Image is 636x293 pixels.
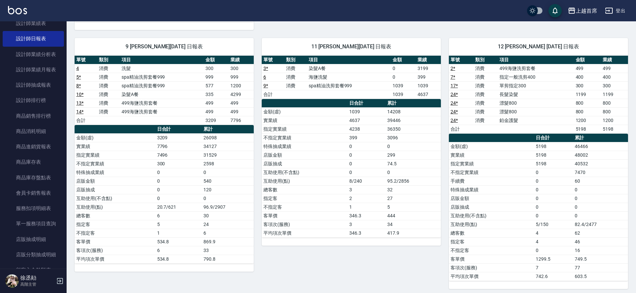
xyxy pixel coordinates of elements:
[474,64,498,73] td: 消費
[573,134,628,142] th: 累計
[416,73,441,81] td: 399
[202,185,254,194] td: 120
[449,134,628,281] table: a dense table
[534,142,573,151] td: 5198
[534,220,573,229] td: 5/150
[498,73,574,81] td: 指定一般洗剪400
[548,4,562,17] button: save
[204,107,229,116] td: 499
[156,125,202,134] th: 日合計
[573,203,628,211] td: 0
[262,168,348,177] td: 互助使用(不含點)
[498,64,574,73] td: 499海鹽洗剪套餐
[262,116,348,125] td: 實業績
[120,107,204,116] td: 499海鹽洗剪套餐
[386,229,441,237] td: 417.9
[3,124,64,139] a: 商品消耗明細
[3,62,64,77] a: 設計師業績月報表
[75,56,97,64] th: 單號
[307,81,391,90] td: spa精油洗剪套餐999
[156,246,202,255] td: 6
[120,73,204,81] td: spa精油洗剪套餐999
[262,185,348,194] td: 總客數
[416,56,441,64] th: 業績
[449,177,534,185] td: 手續費
[474,99,498,107] td: 消費
[534,159,573,168] td: 5198
[449,56,474,64] th: 單號
[3,108,64,124] a: 商品銷售排行榜
[449,203,534,211] td: 店販抽成
[270,43,433,50] span: 11 [PERSON_NAME][DATE] 日報表
[391,81,416,90] td: 1039
[156,194,202,203] td: 0
[262,56,284,64] th: 單號
[386,133,441,142] td: 3096
[601,125,628,133] td: 5198
[202,142,254,151] td: 34127
[391,73,416,81] td: 0
[229,64,254,73] td: 300
[3,93,64,108] a: 設計師排行榜
[348,194,386,203] td: 2
[348,133,386,142] td: 399
[498,81,574,90] td: 單剪指定300
[204,81,229,90] td: 577
[202,159,254,168] td: 2598
[262,133,348,142] td: 不指定實業績
[348,177,386,185] td: 8/240
[97,64,120,73] td: 消費
[3,216,64,231] a: 單一服務項目查詢
[75,116,97,125] td: 合計
[416,90,441,99] td: 4637
[262,107,348,116] td: 金額(虛)
[573,177,628,185] td: 60
[534,211,573,220] td: 0
[348,151,386,159] td: 0
[574,81,601,90] td: 300
[574,99,601,107] td: 800
[391,90,416,99] td: 1039
[156,211,202,220] td: 6
[229,56,254,64] th: 業績
[534,246,573,255] td: 0
[348,220,386,229] td: 3
[75,56,254,125] table: a dense table
[262,203,348,211] td: 不指定客
[229,90,254,99] td: 4299
[229,81,254,90] td: 1200
[120,64,204,73] td: 洗髮
[474,116,498,125] td: 消費
[348,229,386,237] td: 346.3
[202,151,254,159] td: 31529
[75,142,156,151] td: 實業績
[75,220,156,229] td: 指定客
[498,99,574,107] td: 漂髮800
[229,116,254,125] td: 7796
[534,168,573,177] td: 0
[204,64,229,73] td: 300
[601,116,628,125] td: 1200
[3,247,64,262] a: 店販分類抽成明細
[3,170,64,185] a: 商品庫存盤點表
[534,151,573,159] td: 5198
[386,125,441,133] td: 36350
[391,64,416,73] td: 0
[386,220,441,229] td: 34
[449,56,628,134] table: a dense table
[262,220,348,229] td: 客項次(服務)
[574,73,601,81] td: 400
[449,237,534,246] td: 指定客
[284,56,307,64] th: 類別
[3,16,64,31] a: 設計師業績表
[534,255,573,263] td: 1299.5
[156,133,202,142] td: 3209
[97,73,120,81] td: 消費
[3,139,64,154] a: 商品進銷貨報表
[262,159,348,168] td: 店販抽成
[202,125,254,134] th: 累計
[573,220,628,229] td: 82.4/2477
[156,168,202,177] td: 0
[20,281,54,287] p: 高階主管
[3,77,64,93] a: 設計師抽成報表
